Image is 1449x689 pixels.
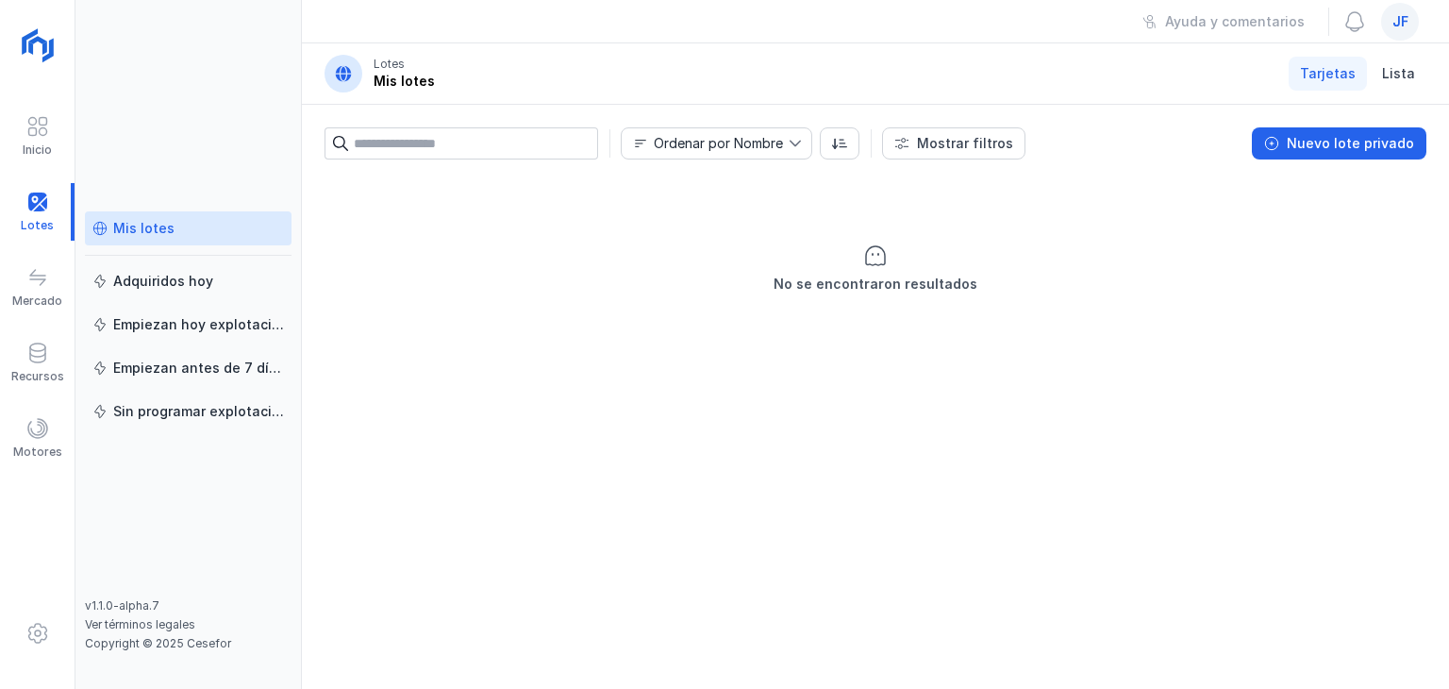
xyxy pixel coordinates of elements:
img: logoRight.svg [14,22,61,69]
div: Motores [13,445,62,460]
span: Nombre [622,128,789,159]
div: No se encontraron resultados [774,275,977,294]
div: Inicio [23,143,52,158]
div: Adquiridos hoy [113,272,213,291]
div: Ordenar por Nombre [654,137,783,150]
a: Sin programar explotación [85,395,291,429]
button: Ayuda y comentarios [1130,6,1317,38]
div: Mis lotes [113,219,175,238]
div: Mercado [12,294,62,309]
a: Mis lotes [85,211,291,245]
a: Adquiridos hoy [85,264,291,298]
a: Tarjetas [1289,57,1367,91]
div: Empiezan hoy explotación [113,315,284,334]
a: Empiezan antes de 7 días [85,351,291,385]
div: Nuevo lote privado [1287,134,1414,153]
span: Lista [1382,64,1415,83]
div: Lotes [374,57,405,72]
button: Mostrar filtros [882,127,1025,160]
button: Nuevo lote privado [1252,127,1426,160]
div: Mis lotes [374,72,435,91]
span: jf [1392,12,1408,31]
div: Empiezan antes de 7 días [113,359,284,378]
a: Lista [1371,57,1426,91]
div: Copyright © 2025 Cesefor [85,636,291,651]
div: Recursos [11,369,64,384]
a: Empiezan hoy explotación [85,308,291,342]
div: Sin programar explotación [113,402,284,421]
span: Tarjetas [1300,64,1356,83]
a: Ver términos legales [85,617,195,631]
div: Ayuda y comentarios [1165,12,1305,31]
div: v1.1.0-alpha.7 [85,598,291,613]
div: Mostrar filtros [917,134,1013,153]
